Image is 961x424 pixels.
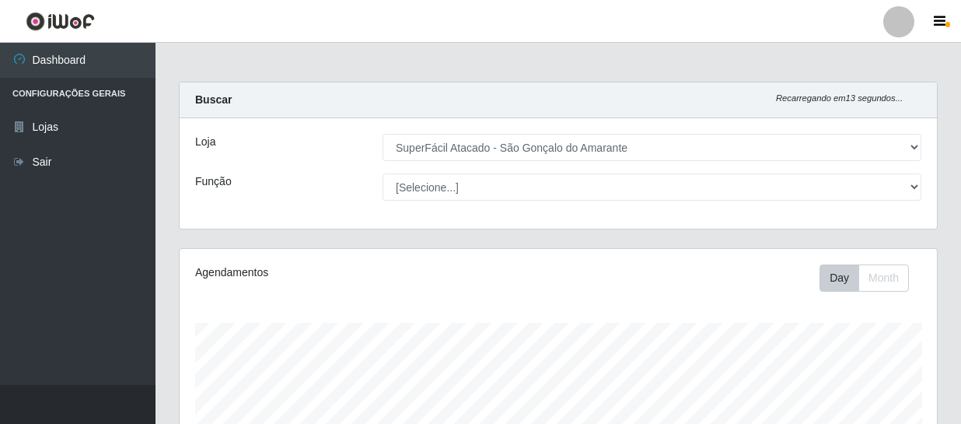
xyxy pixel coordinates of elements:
strong: Buscar [195,93,232,106]
div: Toolbar with button groups [819,265,921,292]
i: Recarregando em 13 segundos... [776,93,903,103]
div: Agendamentos [195,265,484,281]
button: Month [858,265,909,292]
div: First group [819,265,909,292]
img: CoreUI Logo [26,12,95,31]
button: Day [819,265,859,292]
label: Loja [195,134,215,150]
label: Função [195,173,232,190]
